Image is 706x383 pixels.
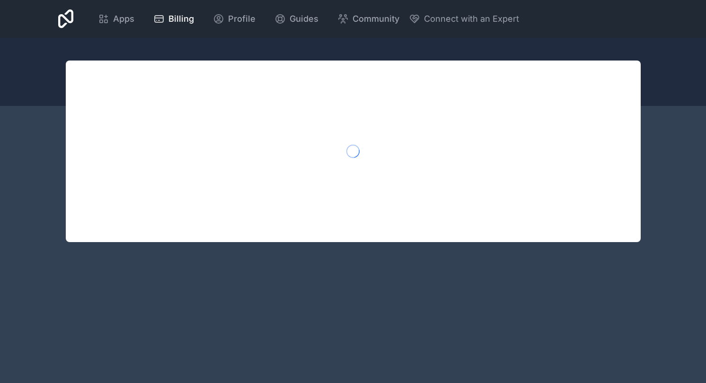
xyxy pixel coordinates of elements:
[205,9,263,29] a: Profile
[113,12,134,26] span: Apps
[330,9,407,29] a: Community
[146,9,202,29] a: Billing
[168,12,194,26] span: Billing
[353,12,399,26] span: Community
[290,12,318,26] span: Guides
[90,9,142,29] a: Apps
[424,12,519,26] span: Connect with an Expert
[409,12,519,26] button: Connect with an Expert
[267,9,326,29] a: Guides
[228,12,256,26] span: Profile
